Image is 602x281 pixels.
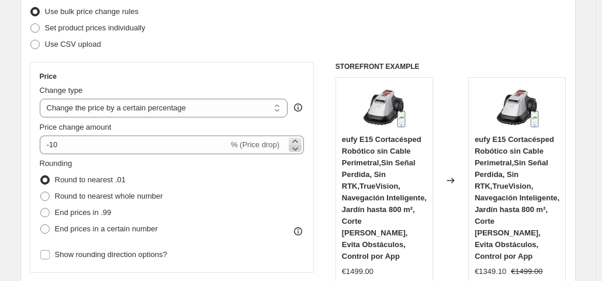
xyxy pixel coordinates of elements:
img: 61Cveq93u_L_80x.jpg [494,84,541,130]
span: Price change amount [40,123,112,131]
span: % (Price drop) [231,140,279,149]
span: Show rounding direction options? [55,250,167,259]
img: 61Cveq93u_L_80x.jpg [361,84,407,130]
strike: €1499.00 [511,266,542,277]
span: Rounding [40,159,72,168]
span: Round to nearest whole number [55,192,163,200]
span: Set product prices individually [45,23,146,32]
div: help [292,102,304,113]
span: eufy E15 Cortacésped Robótico sin Cable Perimetral,Sin Señal Perdida, Sin RTK,TrueVision, Navegac... [475,135,559,261]
div: €1349.10 [475,266,506,277]
span: Use CSV upload [45,40,101,48]
span: eufy E15 Cortacésped Robótico sin Cable Perimetral,Sin Señal Perdida, Sin RTK,TrueVision, Navegac... [342,135,427,261]
span: End prices in a certain number [55,224,158,233]
h6: STOREFRONT EXAMPLE [335,62,566,71]
h3: Price [40,72,57,81]
span: End prices in .99 [55,208,112,217]
div: €1499.00 [342,266,373,277]
span: Change type [40,86,83,95]
span: Use bulk price change rules [45,7,139,16]
input: -15 [40,136,229,154]
span: Round to nearest .01 [55,175,126,184]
